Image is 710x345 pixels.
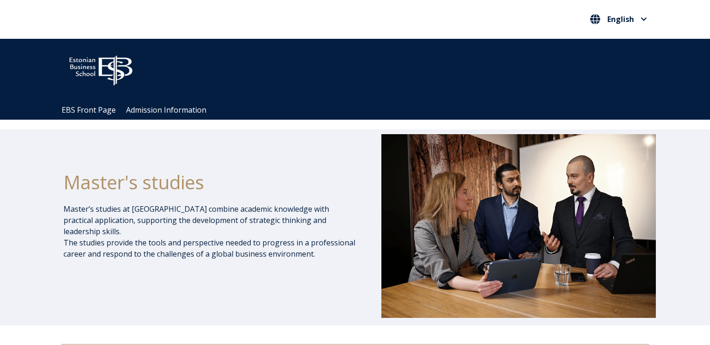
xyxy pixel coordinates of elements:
p: Master’s studies at [GEOGRAPHIC_DATA] combine academic knowledge with practical application, supp... [63,203,357,259]
a: Admission Information [126,105,206,115]
img: DSC_1073 [381,134,656,317]
div: Navigation Menu [56,101,663,120]
img: ebs_logo2016_white [61,48,141,88]
span: Community for Growth and Resp [320,65,435,75]
span: English [607,15,634,23]
a: EBS Front Page [62,105,116,115]
h1: Master's studies [63,171,357,194]
nav: Select your language [588,12,649,27]
button: English [588,12,649,27]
